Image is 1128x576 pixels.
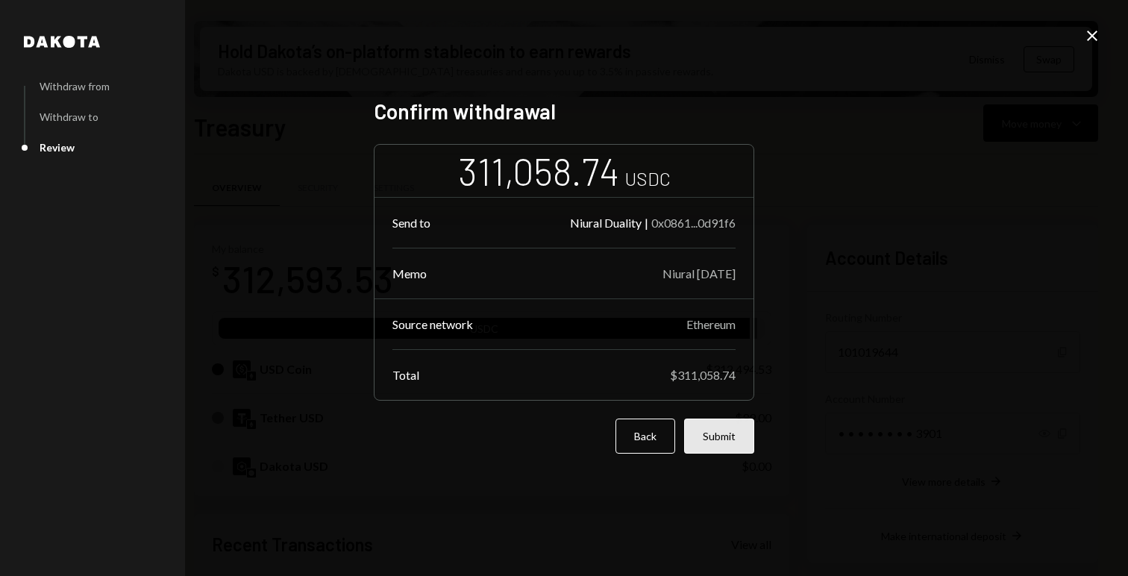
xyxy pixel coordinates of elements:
[40,141,75,154] div: Review
[625,166,671,191] div: USDC
[40,110,98,123] div: Withdraw to
[570,216,642,230] div: Niural Duality
[458,148,619,195] div: 311,058.74
[684,419,754,454] button: Submit
[686,317,736,331] div: Ethereum
[662,266,736,281] div: Niural [DATE]
[392,216,430,230] div: Send to
[645,216,648,230] div: |
[374,97,754,126] h2: Confirm withdrawal
[615,419,675,454] button: Back
[392,317,473,331] div: Source network
[40,80,110,93] div: Withdraw from
[670,368,736,382] div: $311,058.74
[392,368,419,382] div: Total
[392,266,427,281] div: Memo
[651,216,736,230] div: 0x0861...0d91f6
